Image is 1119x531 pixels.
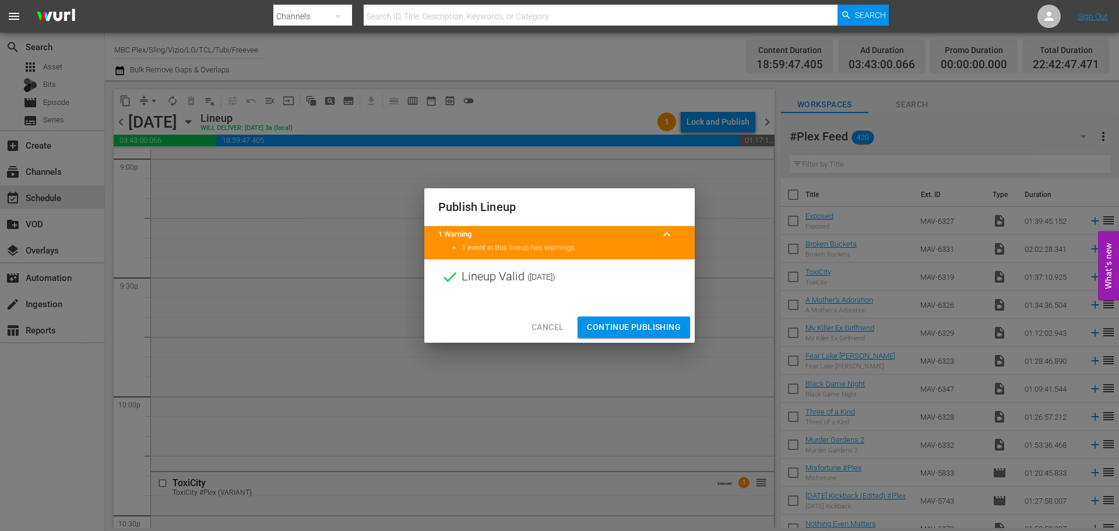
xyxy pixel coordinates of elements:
title: 1 Warning [438,229,653,240]
span: ( [DATE] ) [527,268,555,286]
a: Sign Out [1078,12,1108,21]
img: ans4CAIJ8jUAAAAAAAAAAAAAAAAAAAAAAAAgQb4GAAAAAAAAAAAAAAAAAAAAAAAAJMjXAAAAAAAAAAAAAAAAAAAAAAAAgAT5G... [28,3,84,30]
span: Search [855,5,886,26]
span: Continue Publishing [587,320,681,335]
button: Open Feedback Widget [1098,231,1119,300]
h2: Publish Lineup [438,198,681,216]
span: menu [7,9,21,23]
span: Cancel [532,320,564,335]
button: keyboard_arrow_up [653,220,681,248]
button: Continue Publishing [578,317,690,338]
li: 1 event in this lineup has warnings. [462,242,681,254]
div: Lineup Valid [424,259,695,294]
span: keyboard_arrow_up [660,227,674,241]
button: Cancel [522,317,573,338]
